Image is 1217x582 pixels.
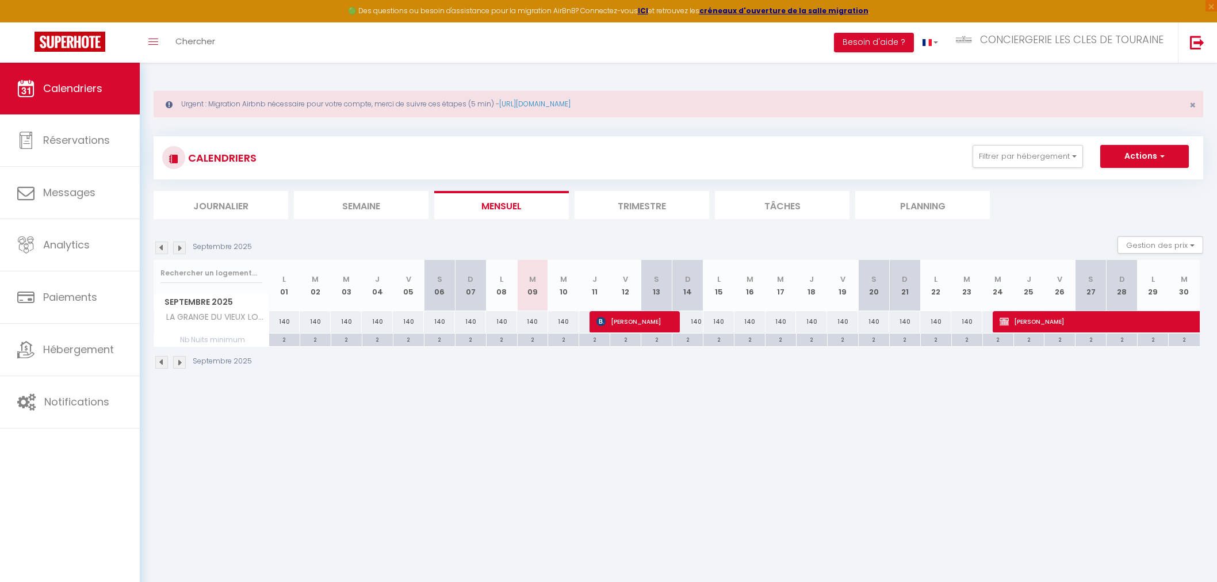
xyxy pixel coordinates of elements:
[499,99,571,109] a: [URL][DOMAIN_NAME]
[610,260,641,311] th: 12
[672,260,703,311] th: 14
[1151,274,1155,285] abbr: L
[1107,334,1137,344] div: 2
[294,191,428,219] li: Semaine
[548,311,579,332] div: 140
[331,334,362,344] div: 2
[156,311,271,324] span: LA GRANGE DU VIEUX LOGIS
[1044,260,1076,311] th: 26
[947,22,1178,63] a: ... CONCIERGERIE LES CLES DE TOURAINE
[437,274,442,285] abbr: S
[193,356,252,367] p: Septembre 2025
[300,311,331,332] div: 140
[393,334,424,344] div: 2
[955,35,973,44] img: ...
[890,334,920,344] div: 2
[858,311,889,332] div: 140
[424,311,455,332] div: 140
[703,334,734,344] div: 2
[766,311,797,332] div: 140
[1169,260,1200,311] th: 30
[1118,236,1203,254] button: Gestion des prix
[951,311,982,332] div: 140
[300,334,331,344] div: 2
[35,32,105,52] img: Super Booking
[1044,334,1075,344] div: 2
[963,274,970,285] abbr: M
[1027,274,1031,285] abbr: J
[797,334,827,344] div: 2
[455,260,486,311] th: 07
[529,274,536,285] abbr: M
[468,274,473,285] abbr: D
[889,260,920,311] th: 21
[654,274,659,285] abbr: S
[434,191,569,219] li: Mensuel
[424,260,455,311] th: 06
[796,311,827,332] div: 140
[43,185,95,200] span: Messages
[487,334,517,344] div: 2
[840,274,845,285] abbr: V
[777,274,784,285] abbr: M
[518,334,548,344] div: 2
[1189,100,1196,110] button: Close
[579,260,610,311] th: 11
[747,274,753,285] abbr: M
[1107,260,1138,311] th: 28
[548,260,579,311] th: 10
[809,274,814,285] abbr: J
[193,242,252,252] p: Septembre 2025
[951,260,982,311] th: 23
[1169,334,1199,344] div: 2
[500,274,503,285] abbr: L
[858,260,889,311] th: 20
[994,274,1001,285] abbr: M
[1014,334,1044,344] div: 2
[717,274,721,285] abbr: L
[920,311,951,332] div: 140
[952,334,982,344] div: 2
[1138,260,1169,311] th: 29
[393,311,424,332] div: 140
[362,311,393,332] div: 140
[703,311,734,332] div: 140
[579,334,610,344] div: 2
[282,274,286,285] abbr: L
[300,260,331,311] th: 02
[1119,274,1125,285] abbr: D
[623,274,628,285] abbr: V
[610,334,641,344] div: 2
[154,191,288,219] li: Journalier
[548,334,579,344] div: 2
[703,260,734,311] th: 15
[517,260,548,311] th: 09
[920,260,951,311] th: 22
[486,260,517,311] th: 08
[43,342,114,357] span: Hébergement
[596,311,669,332] span: [PERSON_NAME]
[641,260,672,311] th: 13
[638,6,648,16] strong: ICI
[456,334,486,344] div: 2
[331,260,362,311] th: 03
[154,91,1203,117] div: Urgent : Migration Airbnb nécessaire pour votre compte, merci de suivre ces étapes (5 min) -
[269,311,300,332] div: 140
[672,334,703,344] div: 2
[331,311,362,332] div: 140
[685,274,691,285] abbr: D
[154,334,269,346] span: Nb Nuits minimum
[672,311,703,332] div: 140
[375,274,380,285] abbr: J
[715,191,849,219] li: Tâches
[734,334,765,344] div: 2
[699,6,868,16] strong: créneaux d'ouverture de la salle migration
[269,260,300,311] th: 01
[921,334,951,344] div: 2
[828,334,858,344] div: 2
[167,22,224,63] a: Chercher
[1076,260,1107,311] th: 27
[1057,274,1062,285] abbr: V
[393,260,424,311] th: 05
[592,274,597,285] abbr: J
